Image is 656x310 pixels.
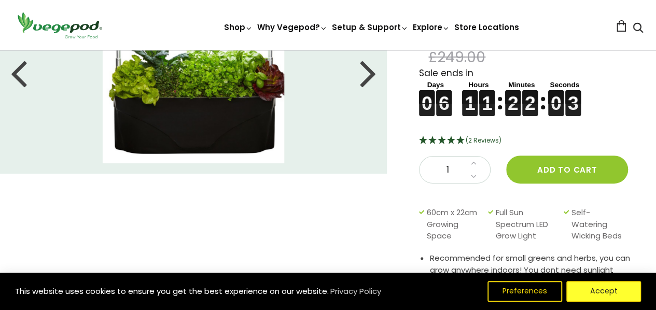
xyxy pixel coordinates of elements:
[522,90,538,103] figure: 2
[224,22,253,33] a: Shop
[429,252,630,276] li: Recommended for small greens and herbs, you can grow anywhere indoors! You dont need sunlight
[427,207,482,242] span: 60cm x 22cm Growing Space
[419,134,630,148] div: 5 Stars - 2 Reviews
[466,136,501,145] span: 5 Stars - 2 Reviews
[13,10,106,40] img: Vegepod
[332,22,409,33] a: Setup & Support
[487,281,562,302] button: Preferences
[430,163,465,177] span: 1
[329,282,383,301] a: Privacy Policy (opens in a new tab)
[548,90,564,103] figure: 0
[419,67,630,117] div: Sale ends in
[428,48,485,67] span: £249.00
[505,90,521,103] figure: 2
[413,22,450,33] a: Explore
[571,207,625,242] span: Self-Watering Wicking Beds
[257,22,328,33] a: Why Vegepod?
[468,170,480,184] a: Decrease quantity by 1
[633,23,643,34] a: Search
[468,157,480,170] a: Increase quantity by 1
[462,90,478,103] figure: 1
[436,90,452,103] figure: 6
[479,90,495,103] figure: 1
[506,156,628,184] button: Add to cart
[566,281,641,302] button: Accept
[419,90,435,103] figure: 0
[454,22,519,33] a: Store Locations
[565,90,581,103] figure: 3
[15,286,329,297] span: This website uses cookies to ensure you get the best experience on our website.
[496,207,559,242] span: Full Sun Spectrum LED Grow Light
